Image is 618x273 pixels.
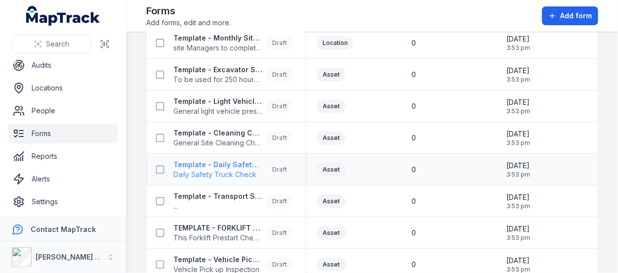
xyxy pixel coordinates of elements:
strong: TEMPLATE - FORKLIFT PRESTART CHECKLIST [173,223,262,233]
span: 3:53 pm [506,234,530,242]
span: 3:53 pm [506,139,530,147]
span: This Forklift Prestart Checklist should be completed every day before starting forklift operations. [173,233,262,243]
time: 3/17/2025, 3:53:56 PM [506,97,530,115]
div: Asset [317,99,346,113]
span: 3:53 pm [506,107,530,115]
span: [DATE] [506,224,530,234]
a: Template - Cleaning ChecklistGeneral Site Cleaning ChecklistDraft [173,128,293,148]
span: To be used for 250 hours, 500 hours and 750 hours service only. (1,000 hours to be completed by d... [173,75,262,85]
span: [DATE] [506,161,530,171]
div: Asset [317,163,346,177]
span: 3:53 pm [506,76,530,84]
span: [DATE] [506,256,530,266]
a: People [8,101,118,121]
span: General Site Cleaning Checklist [173,138,262,148]
time: 3/17/2025, 3:53:56 PM [506,224,530,242]
div: Draft [266,131,293,145]
a: Template - Transport Service 12 Monthly Service...Draft [173,191,293,211]
span: [DATE] [506,129,530,139]
div: Asset [317,194,346,208]
span: site Managers to complete once per month [173,43,262,53]
time: 3/17/2025, 3:53:56 PM [506,129,530,147]
time: 3/17/2025, 3:53:56 PM [506,66,530,84]
a: Settings [8,192,118,212]
strong: Template - Vehicle Pick up Inspection [173,255,262,265]
span: [DATE] [506,66,530,76]
span: 3:53 pm [506,202,530,210]
a: Template - Light Vehicle Prestart InspectionGeneral light vehicle prestart Inspection formDraft [173,96,293,116]
strong: Template - Light Vehicle Prestart Inspection [173,96,262,106]
a: Alerts [8,169,118,189]
strong: Template - Daily Safety Truck Check [173,160,262,170]
div: Draft [266,258,293,272]
a: Template - Daily Safety Truck CheckDaily Safety Truck CheckDraft [173,160,293,180]
span: 0 [412,228,416,238]
span: Daily Safety Truck Check [173,170,262,180]
button: Add form [542,6,598,25]
a: Template - Monthly Site Inspectionsite Managers to complete once per monthDraft [173,33,293,53]
time: 3/17/2025, 3:53:56 PM [506,161,530,179]
span: 0 [412,260,416,270]
span: Add form [560,11,592,21]
div: Asset [317,226,346,240]
a: TEMPLATE - FORKLIFT PRESTART CHECKLISTThis Forklift Prestart Checklist should be completed every ... [173,223,293,243]
span: General light vehicle prestart Inspection form [173,106,262,116]
span: 0 [412,38,416,48]
span: [DATE] [506,97,530,107]
time: 3/17/2025, 3:53:56 PM [506,192,530,210]
strong: Contact MapTrack [31,225,96,233]
span: ... [173,201,262,211]
strong: Template - Cleaning Checklist [173,128,262,138]
div: Draft [266,68,293,82]
span: Add forms, edit and more. [146,18,231,28]
div: Asset [317,131,346,145]
a: Forms [8,124,118,143]
span: [DATE] [506,34,530,44]
h2: Forms [146,4,231,18]
time: 3/17/2025, 3:53:56 PM [506,34,530,52]
strong: Template - Transport Service 12 Monthly Service [173,191,262,201]
span: 0 [412,133,416,143]
div: Asset [317,258,346,272]
div: Draft [266,36,293,50]
a: Locations [8,78,118,98]
span: [DATE] [506,192,530,202]
strong: [PERSON_NAME] Air [36,253,104,261]
span: 0 [412,165,416,175]
span: 0 [412,70,416,80]
span: 3:53 pm [506,171,530,179]
div: Asset [317,68,346,82]
div: Draft [266,226,293,240]
div: Draft [266,99,293,113]
a: Template - Excavator ServiceTo be used for 250 hours, 500 hours and 750 hours service only. (1,00... [173,65,293,85]
div: Draft [266,163,293,177]
span: 3:53 pm [506,44,530,52]
span: 0 [412,196,416,206]
span: 0 [412,101,416,111]
a: Audits [8,55,118,75]
strong: Template - Excavator Service [173,65,262,75]
button: Search [12,35,91,53]
span: Search [46,39,69,49]
strong: Template - Monthly Site Inspection [173,33,262,43]
a: MapTrack [26,6,100,26]
div: Location [317,36,354,50]
div: Draft [266,194,293,208]
a: Reports [8,146,118,166]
